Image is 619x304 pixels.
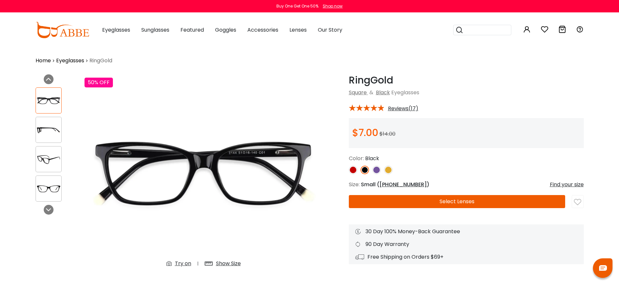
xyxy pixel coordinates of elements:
span: Goggles [215,26,236,34]
span: Sunglasses [141,26,169,34]
img: chat [599,265,607,271]
span: Small ( ) [361,181,429,188]
div: 30 Day 100% Money-Back Guarantee [355,228,577,236]
button: Select Lenses [349,195,565,208]
a: Square [349,89,367,96]
div: Free Shipping on Orders $69+ [355,253,577,261]
div: Buy One Get One 50% [276,3,318,9]
span: Black [365,155,379,162]
a: Black [376,89,390,96]
img: RingGold Black Acetate SpringHinges , UniversalBridgeFit , Eyeglasses Frames from ABBE Glasses [36,153,61,166]
img: RingGold Black Acetate SpringHinges , UniversalBridgeFit , Eyeglasses Frames from ABBE Glasses [85,74,323,273]
div: 50% OFF [85,78,113,87]
span: Reviews(17) [388,106,418,112]
span: Color: [349,155,364,162]
a: Home [36,57,51,65]
span: RingGold [89,57,112,65]
img: abbeglasses.com [36,22,89,38]
span: $7.00 [352,126,378,140]
span: [PHONE_NUMBER] [379,181,427,188]
img: RingGold Black Acetate SpringHinges , UniversalBridgeFit , Eyeglasses Frames from ABBE Glasses [36,94,61,107]
img: like [574,199,581,206]
span: Eyeglasses [102,26,130,34]
span: Eyeglasses [391,89,419,96]
a: Eyeglasses [56,57,84,65]
img: RingGold Black Acetate SpringHinges , UniversalBridgeFit , Eyeglasses Frames from ABBE Glasses [36,124,61,136]
div: Try on [175,260,191,267]
span: Lenses [289,26,307,34]
h1: RingGold [349,74,584,86]
div: Shop now [323,3,343,9]
div: Find your size [550,181,584,189]
img: RingGold Black Acetate SpringHinges , UniversalBridgeFit , Eyeglasses Frames from ABBE Glasses [36,182,61,195]
div: 90 Day Warranty [355,240,577,248]
span: & [368,89,375,96]
span: Size: [349,181,360,188]
span: Featured [180,26,204,34]
span: Our Story [318,26,342,34]
span: $14.00 [379,130,395,138]
span: Accessories [247,26,278,34]
div: Show Size [216,260,241,267]
a: Shop now [319,3,343,9]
